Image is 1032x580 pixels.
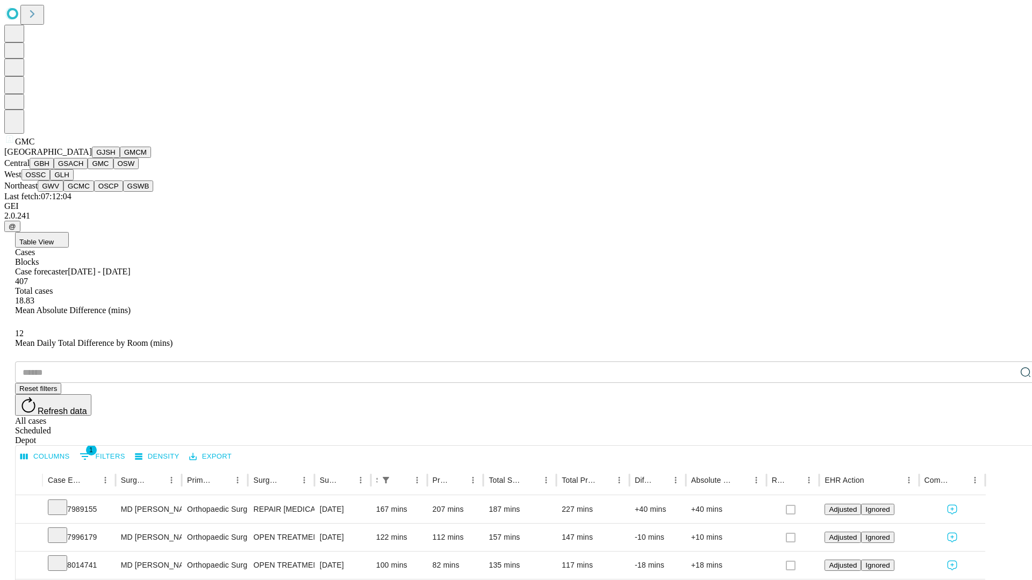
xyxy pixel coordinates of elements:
[825,532,861,543] button: Adjusted
[282,473,297,488] button: Sort
[4,170,21,179] span: West
[48,552,110,579] div: 8014741
[253,476,280,484] div: Surgery Name
[21,556,37,575] button: Expand
[98,473,113,488] button: Menu
[21,169,51,180] button: OSSC
[489,496,551,523] div: 187 mins
[433,496,478,523] div: 207 mins
[4,181,38,190] span: Northeast
[187,448,234,465] button: Export
[15,267,68,276] span: Case forecaster
[92,147,120,158] button: GJSH
[691,476,733,484] div: Absolute Difference
[230,473,245,488] button: Menu
[121,496,176,523] div: MD [PERSON_NAME] [PERSON_NAME]
[320,524,365,551] div: [DATE]
[15,277,28,286] span: 407
[187,496,242,523] div: Orthopaedic Surgery
[320,552,365,579] div: [DATE]
[68,267,130,276] span: [DATE] - [DATE]
[4,221,20,232] button: @
[691,496,761,523] div: +40 mins
[86,445,97,455] span: 1
[48,476,82,484] div: Case Epic Id
[489,524,551,551] div: 157 mins
[378,473,393,488] div: 1 active filter
[865,561,890,569] span: Ignored
[253,552,309,579] div: OPEN TREATMENT DISTAL [MEDICAL_DATA] FRACTURE
[524,473,539,488] button: Sort
[113,158,139,169] button: OSW
[433,524,478,551] div: 112 mins
[77,448,128,465] button: Show filters
[215,473,230,488] button: Sort
[433,552,478,579] div: 82 mins
[450,473,465,488] button: Sort
[4,211,1028,221] div: 2.0.241
[15,329,24,338] span: 12
[15,137,34,146] span: GMC
[15,286,53,295] span: Total cases
[54,158,88,169] button: GSACH
[635,476,652,484] div: Difference
[4,201,1028,211] div: GEI
[9,222,16,230] span: @
[786,473,801,488] button: Sort
[924,476,951,484] div: Comments
[635,496,680,523] div: +40 mins
[635,524,680,551] div: -10 mins
[15,338,173,347] span: Mean Daily Total Difference by Room (mins)
[597,473,612,488] button: Sort
[861,532,894,543] button: Ignored
[149,473,164,488] button: Sort
[865,533,890,541] span: Ignored
[653,473,668,488] button: Sort
[338,473,353,488] button: Sort
[489,476,522,484] div: Total Scheduled Duration
[30,158,54,169] button: GBH
[952,473,967,488] button: Sort
[15,383,61,394] button: Reset filters
[772,476,786,484] div: Resolved in EHR
[825,560,861,571] button: Adjusted
[121,524,176,551] div: MD [PERSON_NAME] [PERSON_NAME]
[612,473,627,488] button: Menu
[378,473,393,488] button: Show filters
[187,552,242,579] div: Orthopaedic Surgery
[120,147,151,158] button: GMCM
[187,476,214,484] div: Primary Service
[21,501,37,519] button: Expand
[825,504,861,515] button: Adjusted
[320,496,365,523] div: [DATE]
[21,528,37,547] button: Expand
[4,158,30,168] span: Central
[562,496,624,523] div: 227 mins
[489,552,551,579] div: 135 mins
[19,238,54,246] span: Table View
[691,524,761,551] div: +10 mins
[861,560,894,571] button: Ignored
[410,473,425,488] button: Menu
[562,476,596,484] div: Total Predicted Duration
[15,394,91,416] button: Refresh data
[50,169,73,180] button: GLH
[829,505,857,513] span: Adjusted
[539,473,554,488] button: Menu
[465,473,481,488] button: Menu
[635,552,680,579] div: -18 mins
[38,180,63,192] button: GWV
[967,473,983,488] button: Menu
[734,473,749,488] button: Sort
[901,473,916,488] button: Menu
[668,473,683,488] button: Menu
[829,561,857,569] span: Adjusted
[253,524,309,551] div: OPEN TREATMENT PROXIMAL [MEDICAL_DATA]
[861,504,894,515] button: Ignored
[4,192,71,201] span: Last fetch: 07:12:04
[15,232,69,248] button: Table View
[253,496,309,523] div: REPAIR [MEDICAL_DATA] OR [MEDICAL_DATA] [MEDICAL_DATA] AUTOGRAFT
[121,476,148,484] div: Surgeon Name
[353,473,368,488] button: Menu
[297,473,312,488] button: Menu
